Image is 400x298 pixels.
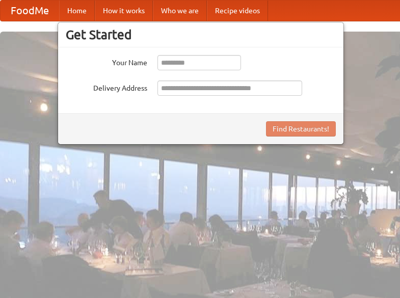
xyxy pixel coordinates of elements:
[95,1,153,21] a: How it works
[266,121,336,137] button: Find Restaurants!
[1,1,59,21] a: FoodMe
[66,80,147,93] label: Delivery Address
[207,1,268,21] a: Recipe videos
[66,55,147,68] label: Your Name
[153,1,207,21] a: Who we are
[59,1,95,21] a: Home
[66,27,336,42] h3: Get Started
